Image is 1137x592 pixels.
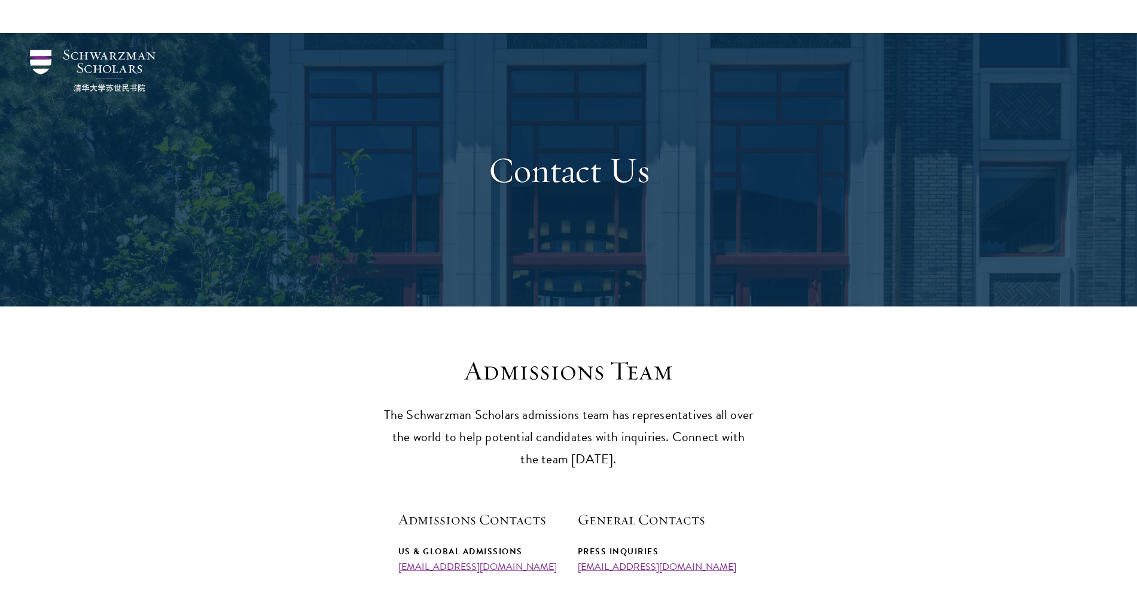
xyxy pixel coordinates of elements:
[398,560,557,574] a: [EMAIL_ADDRESS][DOMAIN_NAME]
[362,148,775,192] h1: Contact Us
[398,544,560,559] div: US & Global Admissions
[578,509,739,530] h5: General Contacts
[398,509,560,530] h5: Admissions Contacts
[383,354,754,388] h3: Admissions Team
[578,544,739,559] div: Press Inquiries
[383,404,754,470] p: The Schwarzman Scholars admissions team has representatives all over the world to help potential ...
[30,50,156,92] img: Schwarzman Scholars
[578,560,736,574] a: [EMAIL_ADDRESS][DOMAIN_NAME]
